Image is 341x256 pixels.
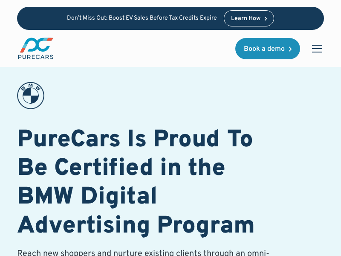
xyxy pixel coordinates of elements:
[244,46,285,52] div: Book a demo
[17,37,55,60] img: purecars logo
[235,38,300,59] a: Book a demo
[224,10,275,26] a: Learn How
[231,16,260,22] div: Learn How
[307,38,324,59] div: menu
[17,126,276,241] h1: PureCars Is Proud To Be Certified in the BMW Digital Advertising Program
[67,15,217,22] p: Don’t Miss Out: Boost EV Sales Before Tax Credits Expire
[17,37,55,60] a: main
